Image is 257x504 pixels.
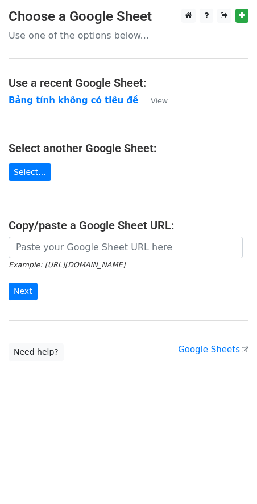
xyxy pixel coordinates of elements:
a: Select... [9,163,51,181]
a: Google Sheets [178,345,248,355]
h4: Select another Google Sheet: [9,141,248,155]
a: Need help? [9,343,64,361]
h3: Choose a Google Sheet [9,9,248,25]
h4: Copy/paste a Google Sheet URL: [9,219,248,232]
a: Bảng tính không có tiêu đề [9,95,138,106]
input: Paste your Google Sheet URL here [9,237,243,258]
small: Example: [URL][DOMAIN_NAME] [9,261,125,269]
h4: Use a recent Google Sheet: [9,76,248,90]
p: Use one of the options below... [9,30,248,41]
small: View [151,96,168,105]
a: View [139,95,168,106]
input: Next [9,283,38,300]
